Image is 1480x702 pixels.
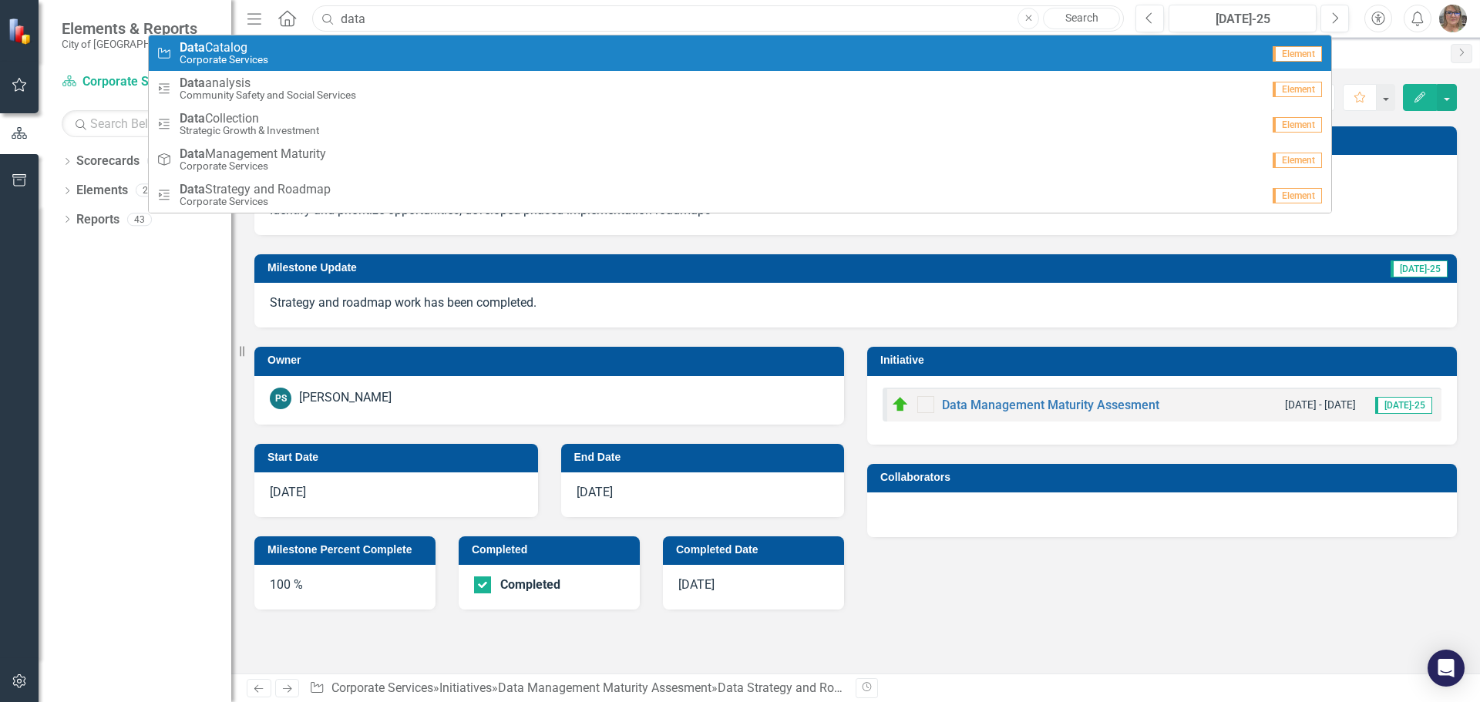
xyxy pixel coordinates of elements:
[1273,117,1322,133] span: Element
[1439,5,1467,32] img: Rosaline Wood
[718,680,873,695] div: Data Strategy and Roadmap
[62,19,197,38] span: Elements & Reports
[180,54,268,65] small: Corporate Services
[678,577,715,592] span: [DATE]
[76,153,140,170] a: Scorecards
[267,452,530,463] h3: Start Date
[136,184,166,197] div: 255
[180,160,326,172] small: Corporate Services
[149,71,1331,106] a: analysisCommunity Safety and Social ServicesElement
[1428,650,1465,687] div: Open Intercom Messenger
[331,680,433,695] a: Corporate Services
[891,395,910,414] img: On Target
[1169,5,1317,32] button: [DATE]-25
[498,680,711,695] a: Data Management Maturity Assesment
[1285,398,1356,412] small: [DATE] - [DATE]
[267,354,836,366] h3: Owner
[62,73,216,91] a: Corporate Services
[299,389,392,407] div: [PERSON_NAME]
[880,354,1449,366] h3: Initiative
[76,182,128,200] a: Elements
[880,472,1449,483] h3: Collaborators
[149,35,1331,71] a: CatalogCorporate ServicesElement
[149,106,1331,142] a: CollectionStrategic Growth & InvestmentElement
[270,388,291,409] div: PS
[180,76,356,90] span: analysis
[472,544,632,556] h3: Completed
[180,147,326,161] span: Management Maturity
[267,544,428,556] h3: Milestone Percent Complete
[180,112,319,126] span: Collection
[1273,188,1322,203] span: Element
[942,398,1159,412] a: Data Management Maturity Assesment
[62,38,197,50] small: City of [GEOGRAPHIC_DATA]
[180,89,356,101] small: Community Safety and Social Services
[1391,260,1448,277] span: [DATE]-25
[180,196,331,207] small: Corporate Services
[149,142,1331,177] a: Management MaturityCorporate ServicesElement
[76,211,119,229] a: Reports
[149,177,1331,213] a: Strategy and RoadmapCorporate ServicesElement
[270,485,306,499] span: [DATE]
[127,213,152,226] div: 43
[1273,153,1322,168] span: Element
[180,125,319,136] small: Strategic Growth & Investment
[676,544,836,556] h3: Completed Date
[8,17,35,44] img: ClearPoint Strategy
[62,110,216,137] input: Search Below...
[180,41,268,55] span: Catalog
[270,294,1441,312] p: Strategy and roadmap work has been completed.
[312,5,1124,32] input: Search ClearPoint...
[1174,10,1311,29] div: [DATE]-25
[180,183,331,196] span: Strategy and Roadmap
[1375,397,1432,414] span: [DATE]-25
[254,565,436,610] div: 100 %
[1273,82,1322,97] span: Element
[439,680,492,695] a: Initiatives
[574,452,837,463] h3: End Date
[309,680,844,697] div: » » »
[1043,8,1120,29] a: Search
[1273,46,1322,62] span: Element
[577,485,613,499] span: [DATE]
[267,262,981,274] h3: Milestone Update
